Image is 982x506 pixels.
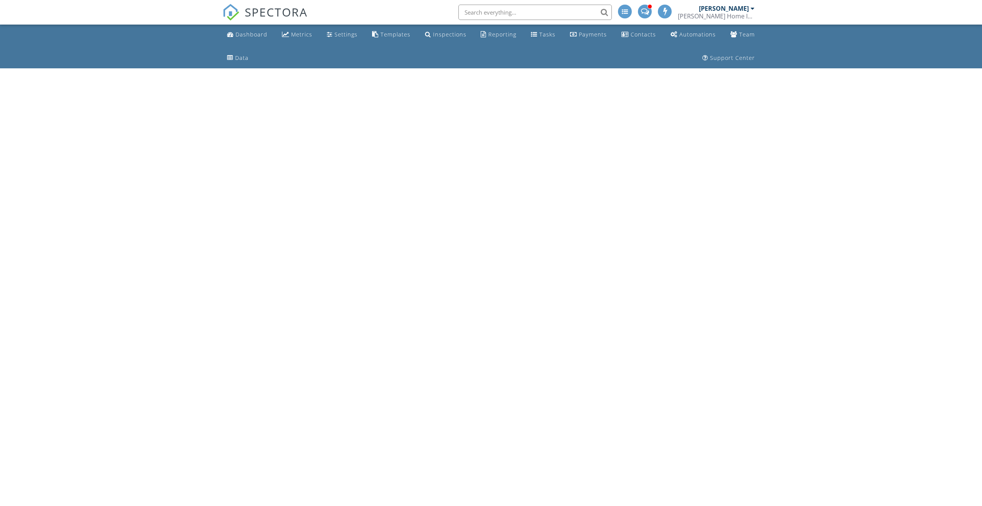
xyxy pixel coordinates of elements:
[245,4,308,20] span: SPECTORA
[279,28,315,42] a: Metrics
[224,51,252,65] a: Data
[699,5,749,12] div: [PERSON_NAME]
[618,28,659,42] a: Contacts
[369,28,414,42] a: Templates
[488,31,516,38] div: Reporting
[699,51,758,65] a: Support Center
[710,54,755,61] div: Support Center
[422,28,470,42] a: Inspections
[478,28,519,42] a: Reporting
[678,12,755,20] div: Striler Home Inspections, Inc.
[667,28,719,42] a: Automations (Advanced)
[222,4,239,21] img: The Best Home Inspection Software - Spectora
[567,28,610,42] a: Payments
[334,31,358,38] div: Settings
[458,5,612,20] input: Search everything...
[235,54,249,61] div: Data
[528,28,559,42] a: Tasks
[236,31,267,38] div: Dashboard
[433,31,466,38] div: Inspections
[224,28,270,42] a: Dashboard
[539,31,555,38] div: Tasks
[739,31,755,38] div: Team
[291,31,312,38] div: Metrics
[679,31,716,38] div: Automations
[381,31,410,38] div: Templates
[324,28,361,42] a: Settings
[727,28,758,42] a: Team
[579,31,607,38] div: Payments
[222,10,308,26] a: SPECTORA
[631,31,656,38] div: Contacts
